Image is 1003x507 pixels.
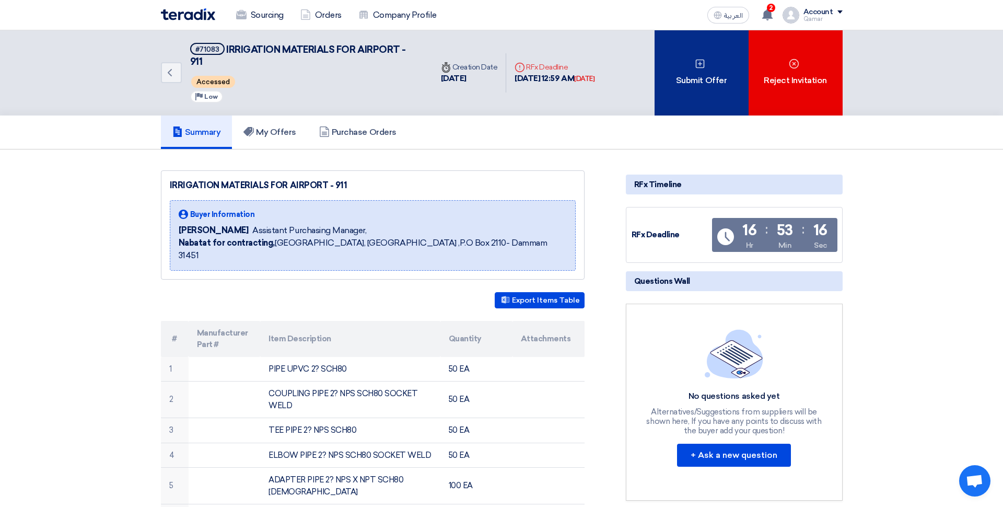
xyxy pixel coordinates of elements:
div: No questions asked yet [645,391,823,402]
span: Buyer Information [190,209,255,220]
img: Teradix logo [161,8,215,20]
div: Alternatives/Suggestions from suppliers will be shown here, If you have any points to discuss wit... [645,407,823,435]
th: Quantity [440,321,512,357]
button: Export Items Table [495,292,585,308]
div: Creation Date [441,62,498,73]
div: Min [778,240,792,251]
span: Accessed [191,76,235,88]
a: Open chat [959,465,990,497]
th: Item Description [260,321,440,357]
button: العربية [707,7,749,24]
div: Account [803,8,833,17]
td: ELBOW PIPE 2? NPS SCH80 SOCKET WELD [260,443,440,468]
span: العربية [724,12,743,19]
div: RFx Deadline [632,229,710,241]
div: : [765,220,768,239]
div: Sec [814,240,827,251]
td: 50 EA [440,443,512,468]
span: Assistant Purchasing Manager, [252,224,366,237]
h5: My Offers [243,127,296,137]
a: Company Profile [350,4,445,27]
div: : [802,220,804,239]
img: profile_test.png [783,7,799,24]
span: 2 [767,4,775,12]
td: 50 EA [440,382,512,418]
div: [DATE] [574,74,594,84]
span: Questions Wall [634,275,690,287]
td: 3 [161,418,189,443]
td: 1 [161,357,189,382]
td: PIPE UPVC 2? SCH80 [260,357,440,382]
h5: IRRIGATION MATERIALS FOR AIRPORT - 911 [190,43,420,68]
td: 100 EA [440,468,512,504]
div: RFx Timeline [626,175,843,194]
b: Nabatat for contracting, [179,238,275,248]
img: empty_state_list.svg [705,329,763,378]
span: Low [204,93,218,100]
div: [DATE] 12:59 AM [515,73,594,85]
span: IRRIGATION MATERIALS FOR AIRPORT - 911 [190,44,406,67]
a: My Offers [232,116,308,149]
td: 2 [161,382,189,418]
a: Purchase Orders [308,116,408,149]
div: IRRIGATION MATERIALS FOR AIRPORT - 911 [170,179,576,192]
div: 53 [777,223,793,238]
a: Orders [292,4,350,27]
div: [DATE] [441,73,498,85]
div: 16 [813,223,827,238]
button: + Ask a new question [677,444,791,467]
div: Submit Offer [655,30,749,116]
div: #71083 [195,46,219,53]
h5: Purchase Orders [319,127,396,137]
div: 16 [742,223,756,238]
span: [GEOGRAPHIC_DATA], [GEOGRAPHIC_DATA] ,P.O Box 2110- Dammam 31451 [179,237,567,262]
div: Qamar [803,16,843,22]
span: [PERSON_NAME] [179,224,249,237]
td: 5 [161,468,189,504]
div: RFx Deadline [515,62,594,73]
h5: Summary [172,127,221,137]
th: # [161,321,189,357]
td: 50 EA [440,357,512,382]
td: 50 EA [440,418,512,443]
a: Sourcing [228,4,292,27]
div: Reject Invitation [749,30,843,116]
th: Manufacturer Part # [189,321,261,357]
td: TEE PIPE 2? NPS SCH80 [260,418,440,443]
td: COUPLING PIPE 2? NPS SCH80 SOCKET WELD [260,382,440,418]
td: ADAPTER PIPE 2? NPS X NPT SCH80 [DEMOGRAPHIC_DATA] [260,468,440,504]
a: Summary [161,116,232,149]
td: 4 [161,443,189,468]
div: Hr [746,240,753,251]
th: Attachments [512,321,585,357]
